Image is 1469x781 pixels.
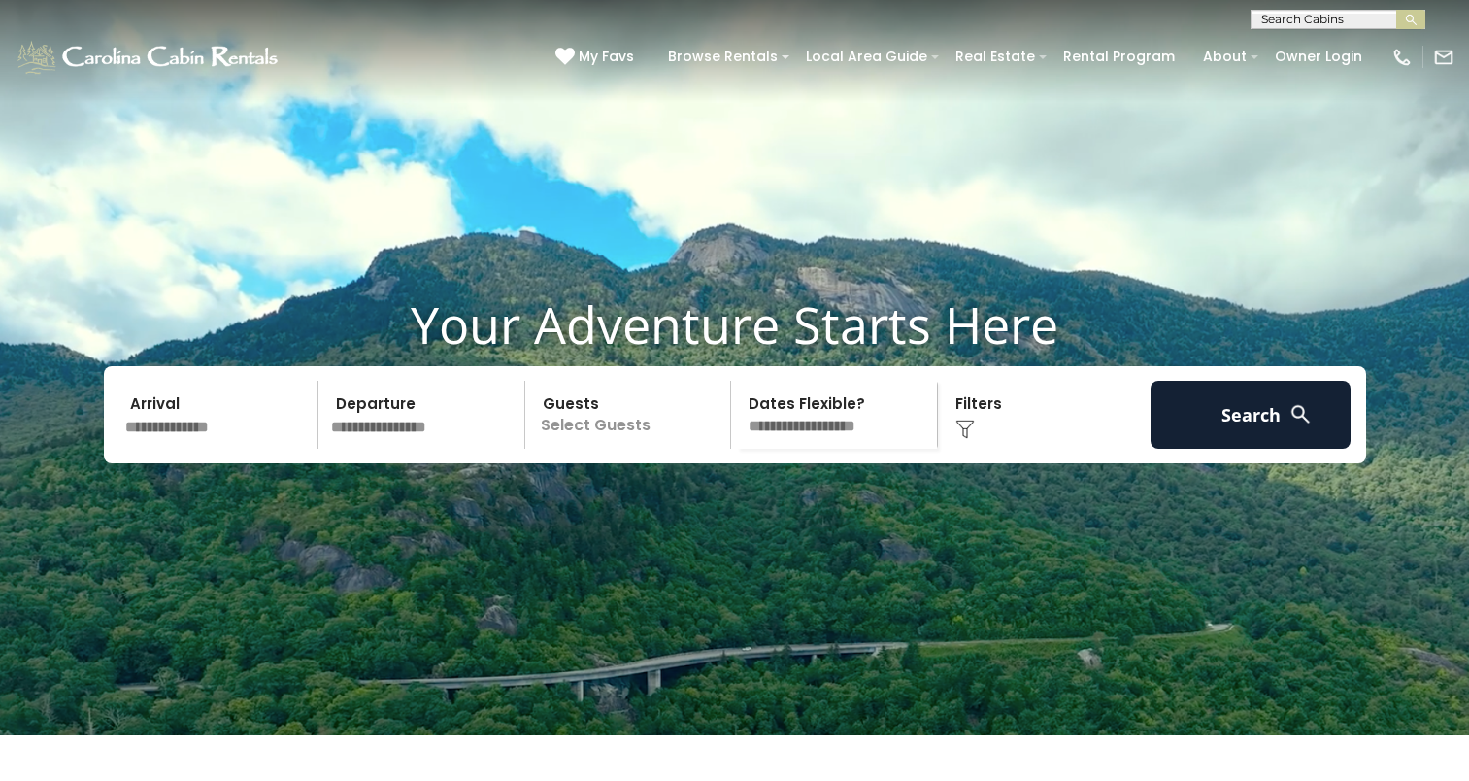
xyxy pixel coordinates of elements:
[658,42,787,72] a: Browse Rentals
[531,381,731,449] p: Select Guests
[1193,42,1256,72] a: About
[1288,402,1313,426] img: search-regular-white.png
[1151,381,1352,449] button: Search
[946,42,1045,72] a: Real Estate
[555,47,639,68] a: My Favs
[1391,47,1413,68] img: phone-regular-white.png
[796,42,937,72] a: Local Area Guide
[1433,47,1454,68] img: mail-regular-white.png
[1053,42,1185,72] a: Rental Program
[15,294,1454,355] h1: Your Adventure Starts Here
[15,38,284,77] img: White-1-1-2.png
[579,47,634,67] span: My Favs
[955,420,975,439] img: filter--v1.png
[1265,42,1372,72] a: Owner Login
